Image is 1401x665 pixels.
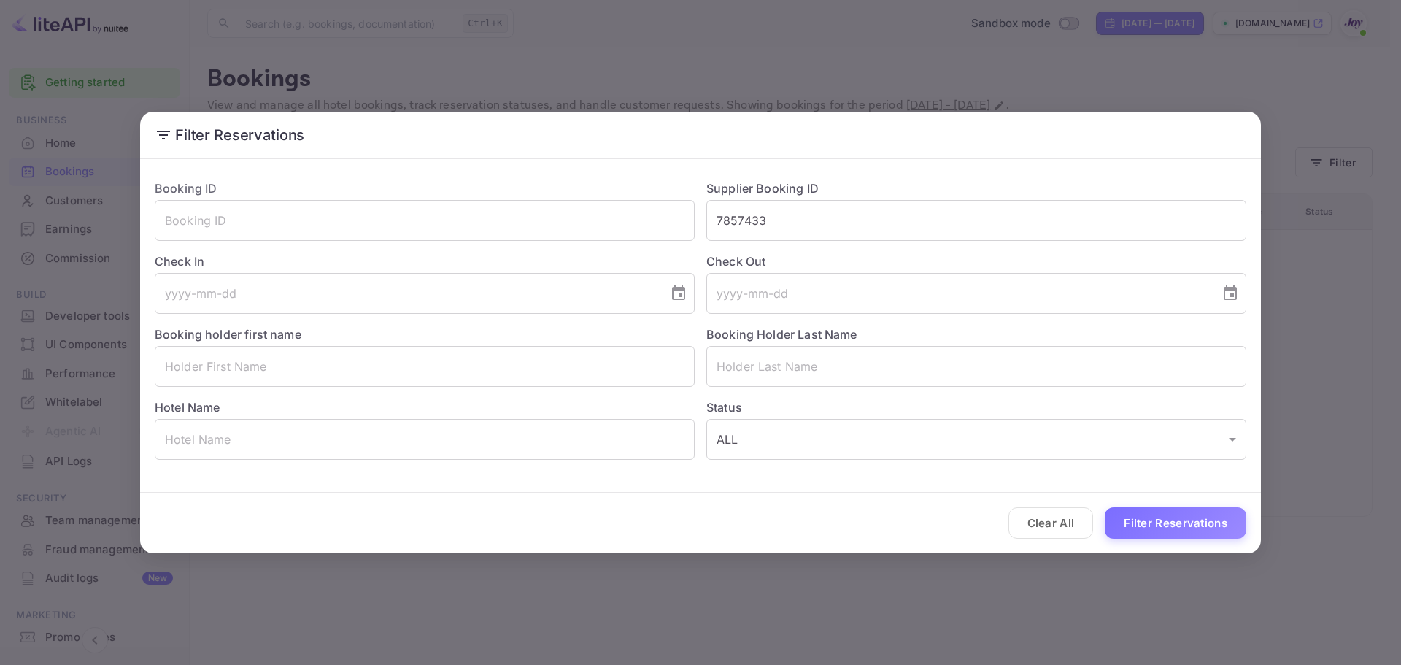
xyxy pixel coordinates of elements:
[155,181,217,196] label: Booking ID
[1216,279,1245,308] button: Choose date
[706,327,857,342] label: Booking Holder Last Name
[706,181,819,196] label: Supplier Booking ID
[1105,507,1246,539] button: Filter Reservations
[706,253,1246,270] label: Check Out
[1008,507,1094,539] button: Clear All
[140,112,1261,158] h2: Filter Reservations
[155,400,220,415] label: Hotel Name
[664,279,693,308] button: Choose date
[155,419,695,460] input: Hotel Name
[155,253,695,270] label: Check In
[155,346,695,387] input: Holder First Name
[706,200,1246,241] input: Supplier Booking ID
[155,327,301,342] label: Booking holder first name
[706,273,1210,314] input: yyyy-mm-dd
[155,200,695,241] input: Booking ID
[706,419,1246,460] div: ALL
[706,399,1246,416] label: Status
[706,346,1246,387] input: Holder Last Name
[155,273,658,314] input: yyyy-mm-dd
